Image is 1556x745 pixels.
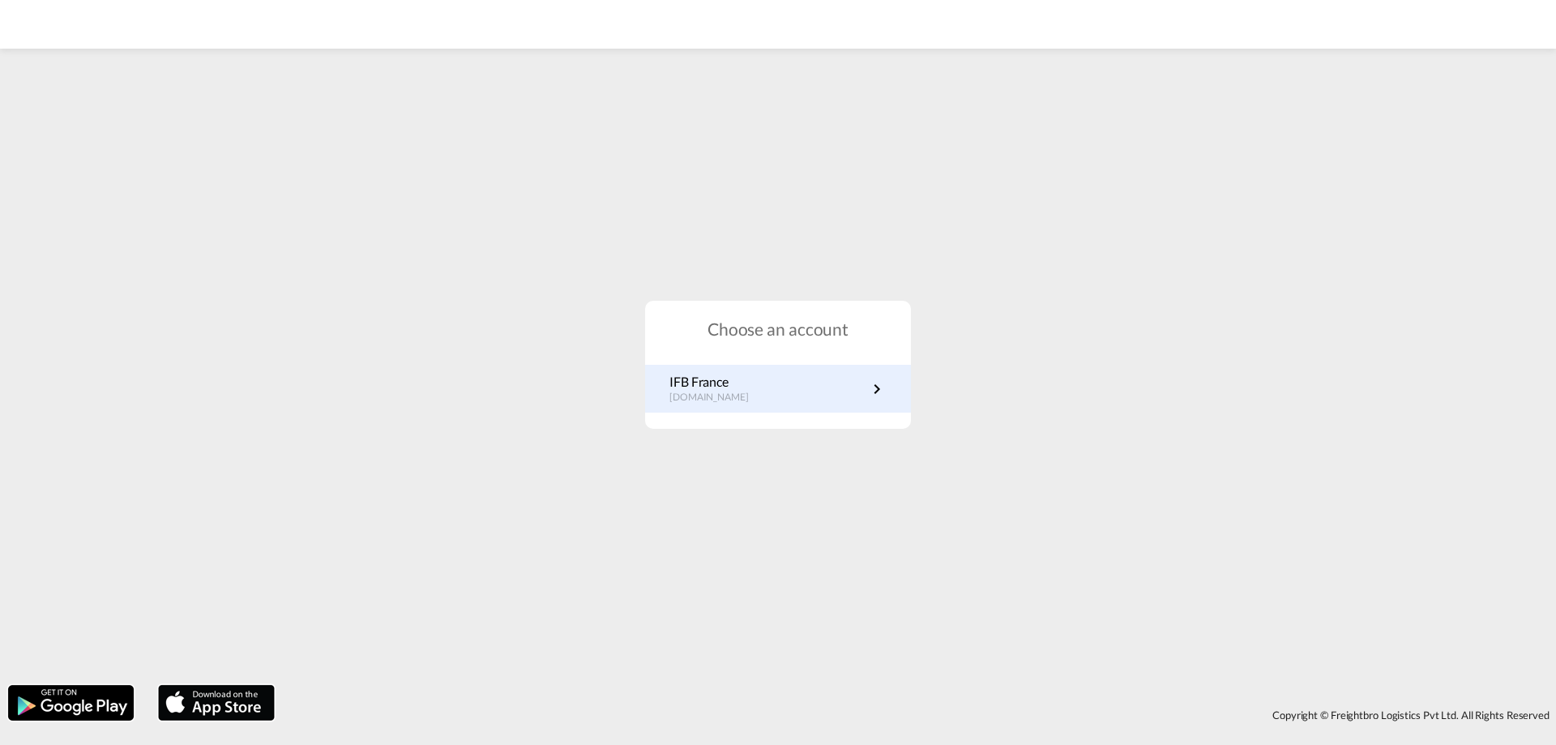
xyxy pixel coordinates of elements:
p: [DOMAIN_NAME] [669,391,765,405]
img: google.png [6,683,135,722]
p: IFB France [669,373,765,391]
img: apple.png [156,683,276,722]
a: IFB France[DOMAIN_NAME] [669,373,887,405]
md-icon: icon-chevron-right [867,379,887,399]
div: Copyright © Freightbro Logistics Pvt Ltd. All Rights Reserved [283,701,1556,729]
h1: Choose an account [645,317,911,340]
